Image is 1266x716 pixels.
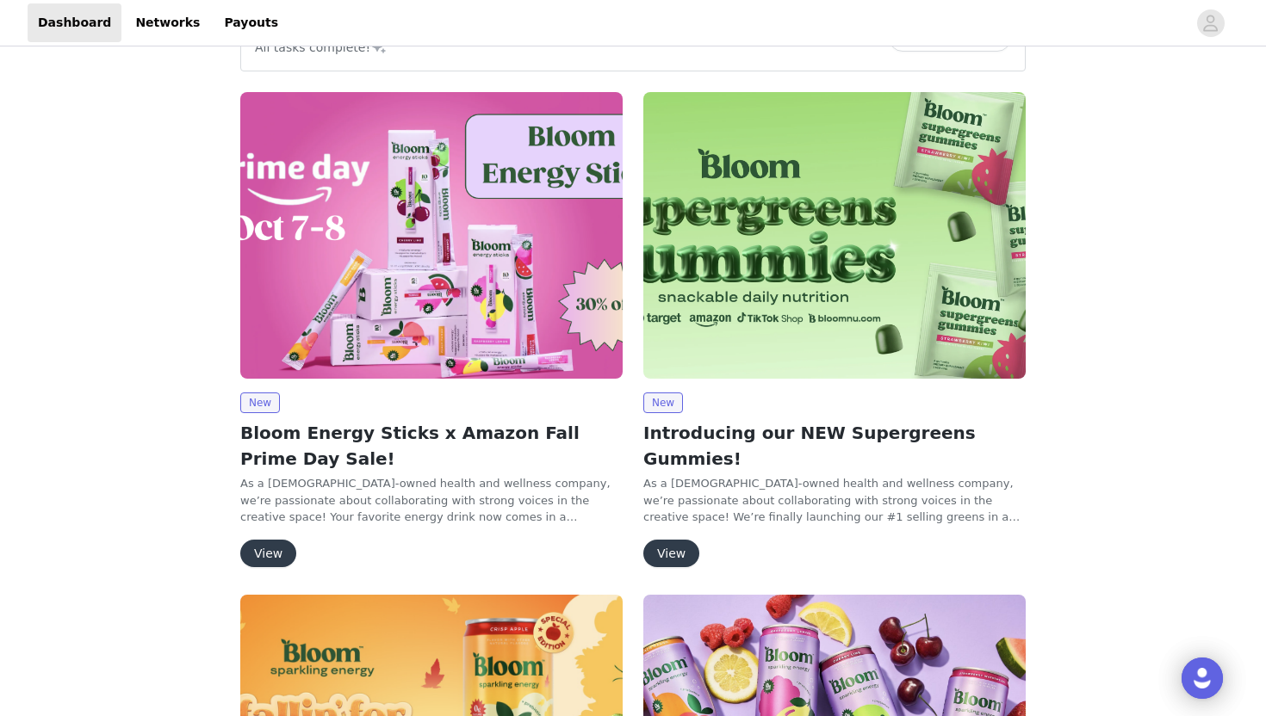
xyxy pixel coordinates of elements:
[240,92,623,379] img: Bloom Nutrition
[125,3,210,42] a: Networks
[214,3,289,42] a: Payouts
[240,420,623,472] h2: Bloom Energy Sticks x Amazon Fall Prime Day Sale!
[643,540,699,567] button: View
[1202,9,1219,37] div: avatar
[643,547,699,560] a: View
[255,36,388,57] p: All tasks complete!
[643,420,1026,472] h2: Introducing our NEW Supergreens Gummies!
[240,392,280,413] span: New
[240,540,296,567] button: View
[643,92,1026,379] img: Bloom Nutrition
[240,475,623,526] p: As a [DEMOGRAPHIC_DATA]-owned health and wellness company, we’re passionate about collaborating w...
[643,392,683,413] span: New
[28,3,121,42] a: Dashboard
[240,547,296,560] a: View
[643,475,1026,526] p: As a [DEMOGRAPHIC_DATA]-owned health and wellness company, we’re passionate about collaborating w...
[1182,657,1223,699] div: Open Intercom Messenger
